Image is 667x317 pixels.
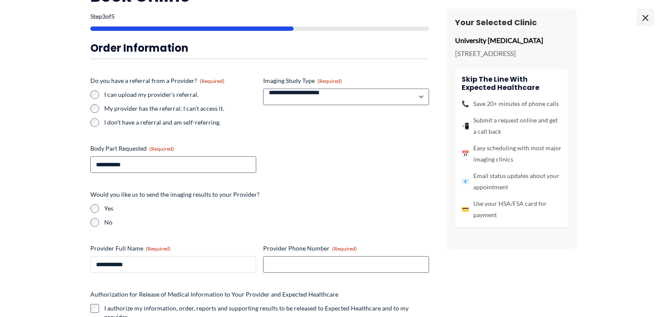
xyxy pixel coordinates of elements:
label: Provider Phone Number [263,244,429,253]
h4: Skip the line with Expected Healthcare [462,75,561,92]
span: (Required) [332,245,357,252]
span: × [637,9,654,26]
legend: Do you have a referral from a Provider? [90,76,225,85]
li: Easy scheduling with most major imaging clinics [462,142,561,165]
span: 3 [102,13,106,20]
label: Imaging Study Type [263,76,429,85]
span: 💳 [462,204,469,215]
label: Body Part Requested [90,144,256,153]
label: No [104,218,429,227]
label: My provider has the referral; I can't access it. [104,104,256,113]
span: 📲 [462,120,469,132]
legend: Authorization for Release of Medical Information to Your Provider and Expected Healthcare [90,290,338,299]
span: 📅 [462,148,469,159]
span: 5 [111,13,115,20]
span: (Required) [200,78,225,84]
h3: Order Information [90,41,429,55]
span: (Required) [146,245,171,252]
span: 📧 [462,176,469,187]
li: Email status updates about your appointment [462,170,561,193]
li: Submit a request online and get a call back [462,115,561,137]
h3: Your Selected Clinic [455,17,568,27]
label: Provider Full Name [90,244,256,253]
span: (Required) [317,78,342,84]
p: [STREET_ADDRESS] [455,47,568,60]
li: Save 20+ minutes of phone calls [462,98,561,109]
span: 📞 [462,98,469,109]
p: University [MEDICAL_DATA] [455,34,568,47]
span: (Required) [149,145,174,152]
li: Use your HSA/FSA card for payment [462,198,561,221]
p: Step of [90,13,429,20]
label: I can upload my provider's referral. [104,90,256,99]
label: Yes [104,204,429,213]
legend: Would you like us to send the imaging results to your Provider? [90,190,260,199]
label: I don't have a referral and am self-referring. [104,118,256,127]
